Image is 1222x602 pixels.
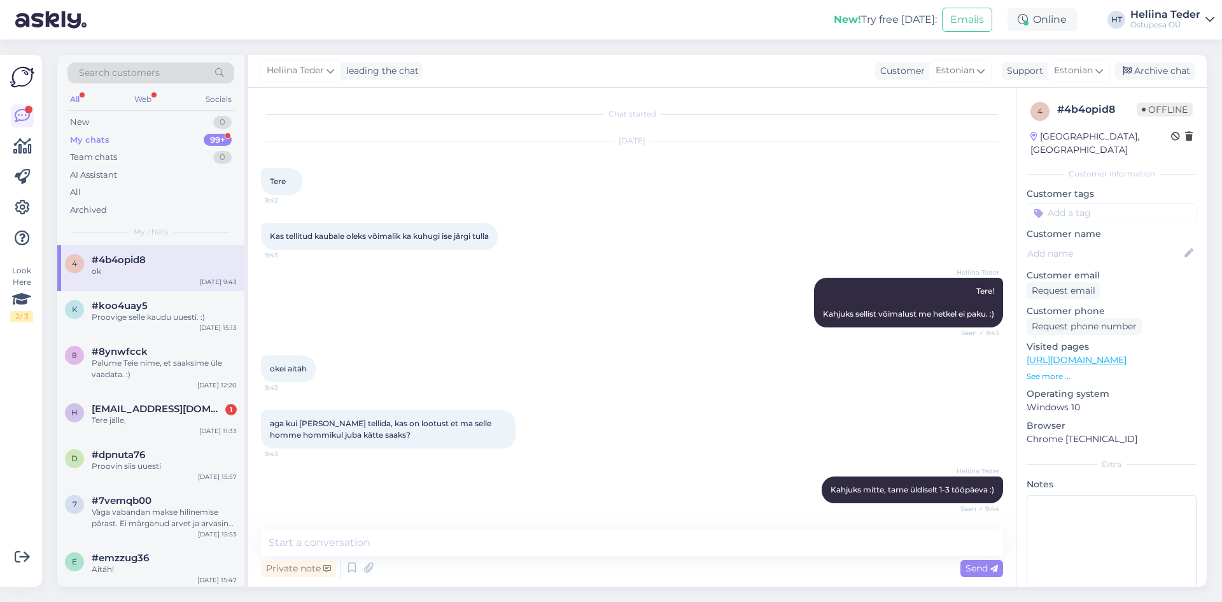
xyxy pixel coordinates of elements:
[1027,227,1197,241] p: Customer name
[1027,305,1197,318] p: Customer phone
[966,563,998,574] span: Send
[1027,318,1142,335] div: Request phone number
[92,506,237,529] div: Väga vabandan makse hilinemise pärast. Ei märganud arvet ja arvasin et jäin tellimusest [PERSON_N...
[1027,371,1197,382] p: See more ...
[1115,62,1195,80] div: Archive chat
[92,403,224,415] span: heleni.juht7@gmail.com
[197,380,237,390] div: [DATE] 12:20
[197,575,237,585] div: [DATE] 15:47
[261,135,1003,147] div: [DATE]
[875,64,925,78] div: Customer
[92,564,237,575] div: Aitäh!
[270,231,489,241] span: Kas tellitud kaubale oleks võimalik ka kuhugi ise järgi tulla
[265,250,313,260] span: 9:43
[72,305,78,314] span: k
[267,64,324,78] span: Heliina Teder
[1027,419,1197,433] p: Browser
[198,472,237,482] div: [DATE] 15:57
[92,495,151,506] span: #7vemqb00
[1027,478,1197,491] p: Notes
[1137,103,1193,117] span: Offline
[134,226,168,238] span: My chats
[132,91,154,108] div: Web
[1027,203,1197,222] input: Add a tag
[936,64,974,78] span: Estonian
[92,266,237,277] div: ok
[942,8,992,32] button: Emails
[1027,247,1182,261] input: Add name
[1054,64,1093,78] span: Estonian
[831,485,994,494] span: Kahjuks mitte, tarne üldiselt 1-3 tööpäeva :)
[203,91,234,108] div: Socials
[71,454,78,463] span: d
[72,350,77,360] span: 8
[265,383,313,392] span: 9:43
[1027,433,1197,446] p: Chrome [TECHNICAL_ID]
[834,12,937,27] div: Try free [DATE]:
[10,65,34,89] img: Askly Logo
[1130,10,1200,20] div: Heliina Teder
[1002,64,1043,78] div: Support
[1130,10,1214,30] a: Heliina TederOstupesa OÜ
[1027,354,1127,366] a: [URL][DOMAIN_NAME]
[270,176,286,186] span: Tere
[261,560,336,577] div: Private note
[70,116,89,129] div: New
[270,419,493,440] span: aga kui [PERSON_NAME] tellida, kas on lootust et ma selle homme hommikul juba kätte saaks?
[92,552,149,564] span: #emzzug36
[1027,168,1197,180] div: Customer information
[1107,11,1125,29] div: HT
[70,134,109,147] div: My chats
[1027,340,1197,354] p: Visited pages
[1027,187,1197,201] p: Customer tags
[198,529,237,539] div: [DATE] 15:53
[1057,102,1137,117] div: # 4b4opid8
[213,116,232,129] div: 0
[92,300,148,312] span: #koo4uay5
[10,311,33,322] div: 2 / 3
[1037,106,1043,116] span: 4
[92,346,148,357] span: #8ynwfcck
[73,499,77,509] span: 7
[72,557,77,566] span: e
[92,449,145,461] span: #dpnuta76
[72,259,77,268] span: 4
[92,254,146,266] span: #4b4opid8
[225,404,237,415] div: 1
[92,415,237,426] div: Tere jälle,
[1130,20,1200,30] div: Ostupesa OÜ
[71,408,78,417] span: h
[952,466,999,476] span: Heliina Teder
[10,265,33,322] div: Look Here
[213,151,232,164] div: 0
[952,268,999,277] span: Heliina Teder
[1008,8,1077,31] div: Online
[265,196,313,205] span: 9:42
[70,204,107,217] div: Archived
[1027,401,1197,414] p: Windows 10
[341,64,419,78] div: leading the chat
[270,364,307,373] span: okei aitäh
[92,461,237,472] div: Proovin siis uuesti
[79,66,160,80] span: Search customers
[952,328,999,338] span: Seen ✓ 9:43
[92,312,237,323] div: Proovige selle kaudu uuesti. :)
[200,277,237,287] div: [DATE] 9:43
[199,323,237,333] div: [DATE] 15:13
[952,504,999,513] span: Seen ✓ 9:44
[834,13,861,25] b: New!
[261,108,1003,120] div: Chat started
[1030,130,1171,157] div: [GEOGRAPHIC_DATA], [GEOGRAPHIC_DATA]
[70,151,117,164] div: Team chats
[92,357,237,380] div: Palume Teie nime, et saaksime üle vaadata. :)
[70,169,117,182] div: AI Assistant
[1027,269,1197,282] p: Customer email
[1027,387,1197,401] p: Operating system
[67,91,82,108] div: All
[70,186,81,199] div: All
[1027,459,1197,470] div: Extra
[265,449,313,459] span: 9:43
[204,134,232,147] div: 99+
[199,426,237,436] div: [DATE] 11:33
[1027,282,1100,299] div: Request email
